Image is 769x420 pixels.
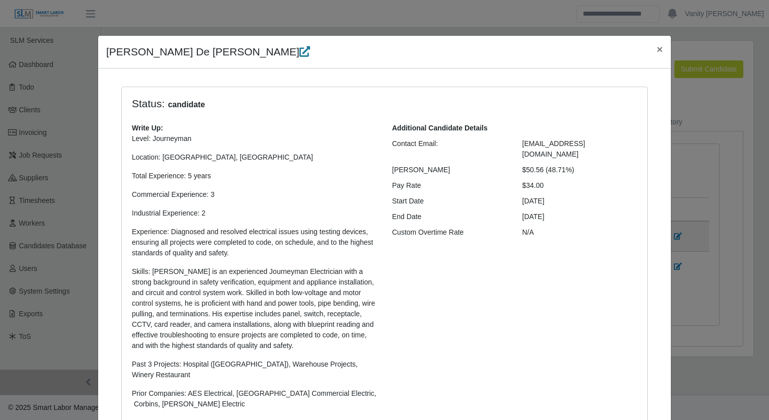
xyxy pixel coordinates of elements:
p: Total Experience: 5 years [132,171,377,181]
p: Prior Companies: AES Electrical, [GEOGRAPHIC_DATA] Commercial Electric, Corbins, [PERSON_NAME] El... [132,388,377,409]
div: Start Date [384,196,515,206]
span: [DATE] [522,213,545,221]
div: Contact Email: [384,138,515,160]
p: Industrial Experience: 2 [132,208,377,219]
div: Pay Rate [384,180,515,191]
span: candidate [165,99,208,111]
p: Skills: [PERSON_NAME] is an experienced Journeyman Electrician with a strong background in safety... [132,266,377,351]
span: [EMAIL_ADDRESS][DOMAIN_NAME] [522,139,585,158]
h4: [PERSON_NAME] De [PERSON_NAME] [106,44,310,60]
b: Write Up: [132,124,163,132]
p: Level: Journeyman [132,133,377,144]
b: Additional Candidate Details [392,124,488,132]
span: × [657,43,663,55]
h4: Status: [132,97,507,111]
p: Experience: Diagnosed and resolved electrical issues using testing devices, ensuring all projects... [132,227,377,258]
div: [DATE] [515,196,645,206]
p: Commercial Experience: 3 [132,189,377,200]
p: Location: [GEOGRAPHIC_DATA], [GEOGRAPHIC_DATA] [132,152,377,163]
div: $34.00 [515,180,645,191]
div: End Date [384,212,515,222]
div: $50.56 (48.71%) [515,165,645,175]
p: Past 3 Projects: Hospital ([GEOGRAPHIC_DATA]), Warehouse Projects, Winery Restaurant [132,359,377,380]
span: N/A [522,228,534,236]
div: Custom Overtime Rate [384,227,515,238]
div: [PERSON_NAME] [384,165,515,175]
button: Close [649,36,671,62]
